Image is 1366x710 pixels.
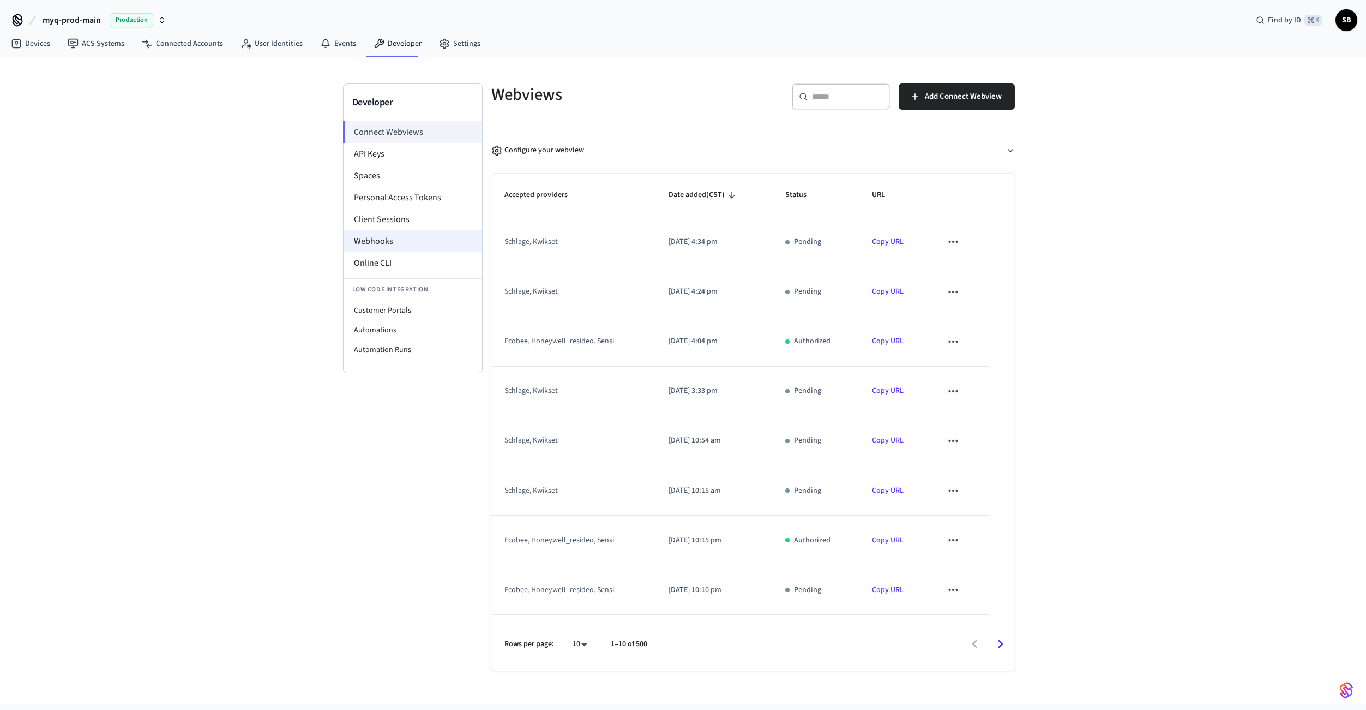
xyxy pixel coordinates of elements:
p: Pending [794,236,821,248]
div: schlage, kwikset [504,485,629,497]
div: Configure your webview [491,145,584,156]
a: Connected Accounts [133,34,232,53]
span: URL [872,187,899,204]
p: Pending [794,435,821,446]
span: myq-prod-main [43,14,101,27]
li: Customer Portals [344,301,482,320]
p: [DATE] 10:15 pm [669,535,759,546]
a: Copy URL [872,236,904,247]
p: [DATE] 3:33 pm [669,385,759,397]
a: ACS Systems [59,34,133,53]
span: ⌘ K [1304,15,1322,26]
a: Copy URL [872,485,904,496]
button: Add Connect Webview [899,83,1015,110]
span: Accepted providers [504,187,582,204]
li: Webhooks [344,230,482,252]
a: Copy URL [872,385,904,396]
span: Find by ID [1268,15,1301,26]
li: Automation Runs [344,340,482,360]
p: [DATE] 10:10 pm [669,584,759,596]
h5: Webviews [491,83,747,106]
p: Authorized [794,535,831,546]
div: schlage, kwikset [504,286,629,297]
p: [DATE] 4:04 pm [669,336,759,347]
a: User Identities [232,34,311,53]
div: schlage, kwikset [504,236,629,248]
p: [DATE] 10:54 am [669,435,759,446]
li: Automations [344,320,482,340]
a: Copy URL [872,336,904,347]
li: Personal Access Tokens [344,187,482,208]
p: [DATE] 10:15 am [669,485,759,497]
img: SeamLogoGradient.69752ec5.svg [1340,682,1353,699]
p: 1–10 of 500 [611,639,647,650]
li: API Keys [344,143,482,165]
li: Low Code Integration [344,278,482,301]
span: SB [1337,10,1356,30]
a: Copy URL [872,584,904,595]
span: Production [110,13,153,27]
p: [DATE] 4:24 pm [669,286,759,297]
a: Events [311,34,365,53]
p: Pending [794,584,821,596]
li: Client Sessions [344,208,482,230]
a: Copy URL [872,286,904,297]
p: Pending [794,385,821,397]
button: Go to next page [988,631,1013,657]
span: Status [785,187,821,204]
div: schlage, kwikset [504,435,629,446]
a: Copy URL [872,535,904,546]
li: Online CLI [344,252,482,274]
a: Developer [365,34,430,53]
button: SB [1335,9,1357,31]
li: Spaces [344,165,482,187]
div: 10 [567,636,593,652]
div: Find by ID⌘ K [1247,10,1331,30]
p: Pending [794,286,821,297]
span: Add Connect Webview [925,90,1002,104]
div: schlage, kwikset [504,385,629,397]
p: Rows per page: [504,639,554,650]
p: Authorized [794,336,831,347]
button: Configure your webview [491,136,1015,165]
a: Copy URL [872,435,904,446]
a: Devices [2,34,59,53]
li: Connect Webviews [343,121,482,143]
h3: Developer [352,95,473,110]
a: Settings [430,34,489,53]
p: Pending [794,485,821,497]
div: ecobee, honeywell_resideo, sensi [504,535,629,546]
div: ecobee, honeywell_resideo, sensi [504,336,629,347]
div: ecobee, honeywell_resideo, sensi [504,584,629,596]
span: Date added(CST) [669,187,739,204]
p: [DATE] 4:34 pm [669,236,759,248]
